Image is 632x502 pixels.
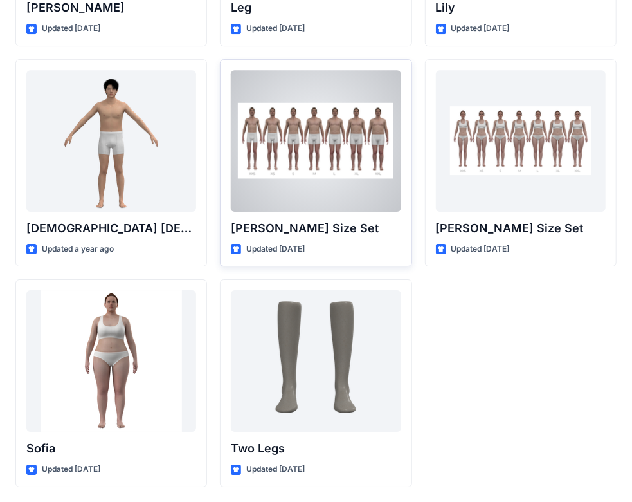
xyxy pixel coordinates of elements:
p: Updated [DATE] [42,463,100,476]
a: Oliver Size Set [231,70,401,212]
p: Updated [DATE] [246,463,305,476]
a: Two Legs [231,290,401,432]
p: Two Legs [231,440,401,458]
p: Updated [DATE] [246,243,305,256]
a: Olivia Size Set [436,70,606,212]
a: Sofia [26,290,196,432]
p: Updated a year ago [42,243,114,256]
p: [DEMOGRAPHIC_DATA] [DEMOGRAPHIC_DATA] [26,219,196,237]
a: Male Asian [26,70,196,212]
p: Sofia [26,440,196,458]
p: Updated [DATE] [42,22,100,35]
p: [PERSON_NAME] Size Set [436,219,606,237]
p: [PERSON_NAME] Size Set [231,219,401,237]
p: Updated [DATE] [451,22,510,35]
p: Updated [DATE] [246,22,305,35]
p: Updated [DATE] [451,243,510,256]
